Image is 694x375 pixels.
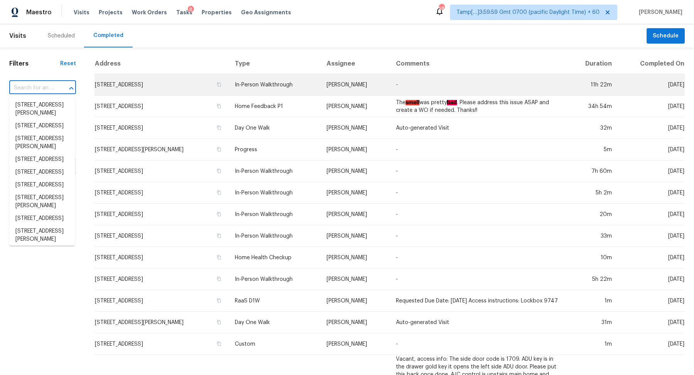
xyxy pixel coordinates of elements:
td: [DATE] [618,96,685,117]
td: [DATE] [618,333,685,355]
td: [STREET_ADDRESS] [94,74,229,96]
td: - [390,160,567,182]
td: 31m [567,312,618,333]
td: Custom [229,333,321,355]
td: [STREET_ADDRESS] [94,182,229,204]
span: Properties [202,8,232,16]
td: Requested Due Date: [DATE] Access instructions: Lockbox 9747 [390,290,567,312]
h1: Filters [9,60,60,68]
td: [PERSON_NAME] [320,247,390,269]
span: Tamp[…]3:59:59 Gmt 0700 (pacific Daylight Time) + 60 [456,8,600,16]
td: [PERSON_NAME] [320,333,390,355]
li: [STREET_ADDRESS] [9,179,75,191]
th: Assignee [320,54,390,74]
td: [DATE] [618,312,685,333]
td: [PERSON_NAME] [320,182,390,204]
li: [STREET_ADDRESS][PERSON_NAME] [9,225,75,246]
td: [PERSON_NAME] [320,312,390,333]
td: In-Person Walkthrough [229,204,321,225]
span: Tasks [176,10,192,15]
td: [STREET_ADDRESS] [94,269,229,290]
td: Progress [229,139,321,160]
th: Duration [567,54,618,74]
td: [DATE] [618,160,685,182]
td: [PERSON_NAME] [320,160,390,182]
button: Copy Address [216,189,222,196]
td: [STREET_ADDRESS][PERSON_NAME] [94,139,229,160]
li: [STREET_ADDRESS] [9,120,75,132]
td: 20m [567,204,618,225]
td: [STREET_ADDRESS] [94,247,229,269]
td: [PERSON_NAME] [320,269,390,290]
td: [PERSON_NAME] [320,96,390,117]
td: [DATE] [618,74,685,96]
li: [STREET_ADDRESS][PERSON_NAME] [9,132,75,153]
td: [STREET_ADDRESS][PERSON_NAME] [94,312,229,333]
button: Close [66,83,77,94]
th: Completed On [618,54,685,74]
th: Type [229,54,321,74]
td: Home Health Checkup [229,247,321,269]
td: 7h 60m [567,160,618,182]
td: [DATE] [618,117,685,139]
td: RaaS D1W [229,290,321,312]
td: [PERSON_NAME] [320,204,390,225]
td: [PERSON_NAME] [320,117,390,139]
span: Visits [9,27,26,44]
span: [PERSON_NAME] [636,8,682,16]
li: [STREET_ADDRESS] [9,212,75,225]
span: Schedule [653,31,679,41]
td: In-Person Walkthrough [229,74,321,96]
li: [STREET_ADDRESS] [9,166,75,179]
td: 1m [567,333,618,355]
td: [PERSON_NAME] [320,74,390,96]
td: [DATE] [618,139,685,160]
button: Copy Address [216,81,222,88]
td: [DATE] [618,290,685,312]
td: [DATE] [618,225,685,247]
span: Work Orders [132,8,167,16]
th: Address [94,54,229,74]
td: 1m [567,290,618,312]
td: 33m [567,225,618,247]
ah_el_jm_1744357345922: bad [447,100,457,105]
td: [STREET_ADDRESS] [94,333,229,355]
td: [PERSON_NAME] [320,290,390,312]
input: Search for an address... [9,82,54,94]
td: [DATE] [618,247,685,269]
li: [STREET_ADDRESS][PERSON_NAME] [9,191,75,212]
td: 34h 54m [567,96,618,117]
td: - [390,139,567,160]
button: Copy Address [216,297,222,304]
div: Completed [93,32,123,39]
div: Scheduled [48,32,75,40]
button: Copy Address [216,319,222,326]
button: Copy Address [216,103,222,110]
td: Day One Walk [229,117,321,139]
td: The was pretty . Please address this issue ASAP and create a WO if needed. Thanks!! [390,96,567,117]
button: Copy Address [216,254,222,261]
button: Copy Address [216,340,222,347]
td: - [390,182,567,204]
td: [PERSON_NAME] [320,225,390,247]
td: 5m [567,139,618,160]
td: [PERSON_NAME] [320,139,390,160]
td: - [390,225,567,247]
td: - [390,247,567,269]
td: Day One Walk [229,312,321,333]
div: 8 [188,6,194,14]
div: Reset [60,60,76,68]
li: [STREET_ADDRESS] [9,153,75,166]
td: [DATE] [618,204,685,225]
button: Schedule [647,28,685,44]
button: Copy Address [216,232,222,239]
span: Geo Assignments [241,8,291,16]
td: - [390,204,567,225]
td: Auto-generated Visit [390,117,567,139]
td: In-Person Walkthrough [229,269,321,290]
td: In-Person Walkthrough [229,225,321,247]
button: Copy Address [216,275,222,282]
button: Copy Address [216,211,222,218]
button: Copy Address [216,167,222,174]
td: Auto-generated Visit [390,312,567,333]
